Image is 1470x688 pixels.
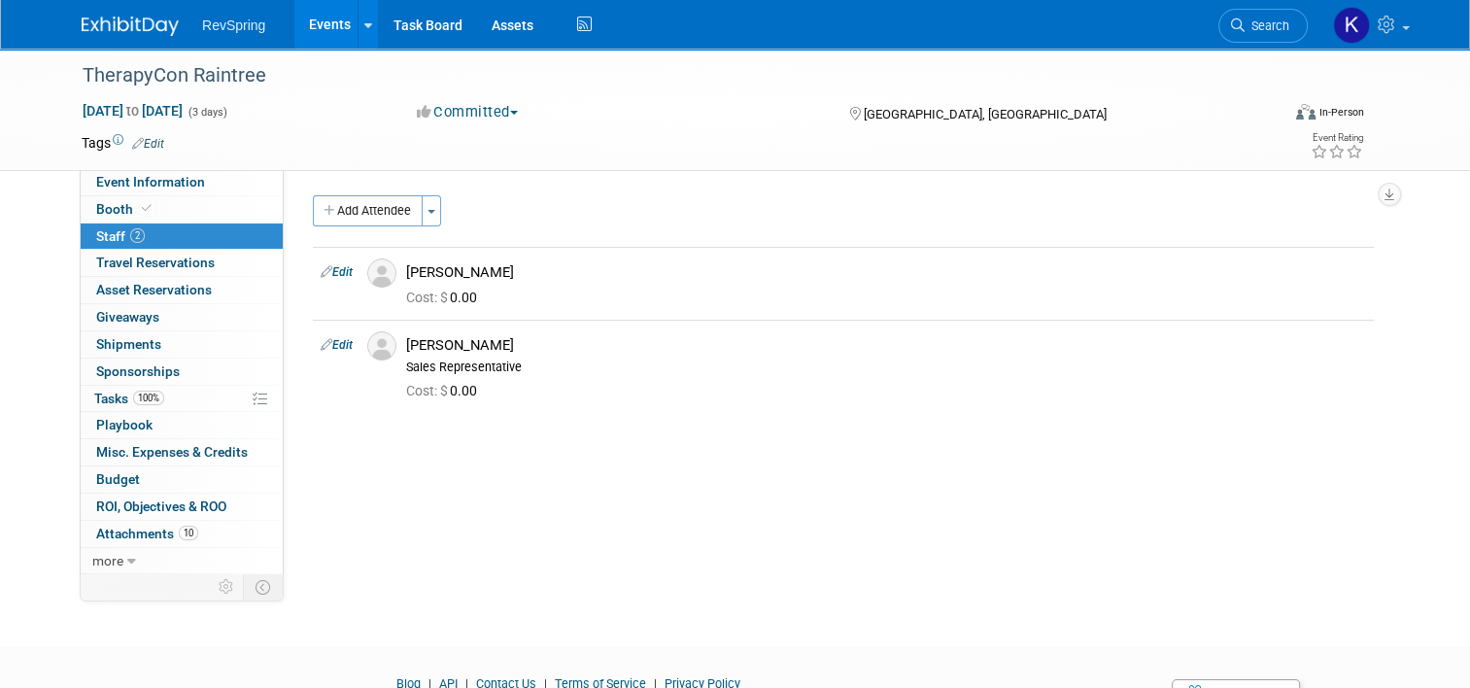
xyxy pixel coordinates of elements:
a: Attachments10 [81,521,283,547]
a: Edit [321,265,353,279]
span: 0.00 [406,383,485,398]
a: Sponsorships [81,359,283,385]
span: Shipments [96,336,161,352]
a: Search [1218,9,1308,43]
img: Associate-Profile-5.png [367,331,396,361]
img: Associate-Profile-5.png [367,258,396,288]
span: Event Information [96,174,205,189]
a: Booth [81,196,283,223]
div: Event Format [1175,101,1364,130]
button: Add Attendee [313,195,423,226]
span: Playbook [96,417,153,432]
div: In-Person [1318,105,1364,120]
div: [PERSON_NAME] [406,336,1366,355]
a: Tasks100% [81,386,283,412]
div: TherapyCon Raintree [76,58,1255,93]
img: Format-Inperson.png [1296,104,1316,120]
div: [PERSON_NAME] [406,263,1366,282]
span: Staff [96,228,145,244]
td: Personalize Event Tab Strip [210,574,244,600]
span: 100% [133,391,164,405]
span: Cost: $ [406,290,450,305]
span: Travel Reservations [96,255,215,270]
span: [DATE] [DATE] [82,102,184,120]
td: Tags [82,133,164,153]
a: Staff2 [81,224,283,250]
i: Booth reservation complete [142,203,152,214]
span: 2 [130,228,145,243]
span: [GEOGRAPHIC_DATA], [GEOGRAPHIC_DATA] [864,107,1107,121]
span: Giveaways [96,309,159,325]
button: Committed [410,102,526,122]
a: Edit [132,137,164,151]
span: ROI, Objectives & ROO [96,499,226,514]
span: more [92,553,123,568]
a: Misc. Expenses & Credits [81,439,283,465]
a: Asset Reservations [81,277,283,303]
span: to [123,103,142,119]
a: Giveaways [81,304,283,330]
span: 10 [179,526,198,540]
span: 0.00 [406,290,485,305]
span: Booth [96,201,155,217]
a: more [81,548,283,574]
img: ExhibitDay [82,17,179,36]
span: Sponsorships [96,363,180,379]
span: Cost: $ [406,383,450,398]
span: Attachments [96,526,198,541]
div: Event Rating [1311,133,1363,143]
a: ROI, Objectives & ROO [81,494,283,520]
a: Playbook [81,412,283,438]
a: Edit [321,338,353,352]
span: Tasks [94,391,164,406]
td: Toggle Event Tabs [244,574,284,600]
a: Budget [81,466,283,493]
a: Travel Reservations [81,250,283,276]
span: RevSpring [202,17,265,33]
img: Kelsey Culver [1333,7,1370,44]
div: Sales Representative [406,360,1366,375]
span: (3 days) [187,106,227,119]
span: Budget [96,471,140,487]
span: Asset Reservations [96,282,212,297]
a: Event Information [81,169,283,195]
span: Misc. Expenses & Credits [96,444,248,460]
span: Search [1245,18,1289,33]
a: Shipments [81,331,283,358]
